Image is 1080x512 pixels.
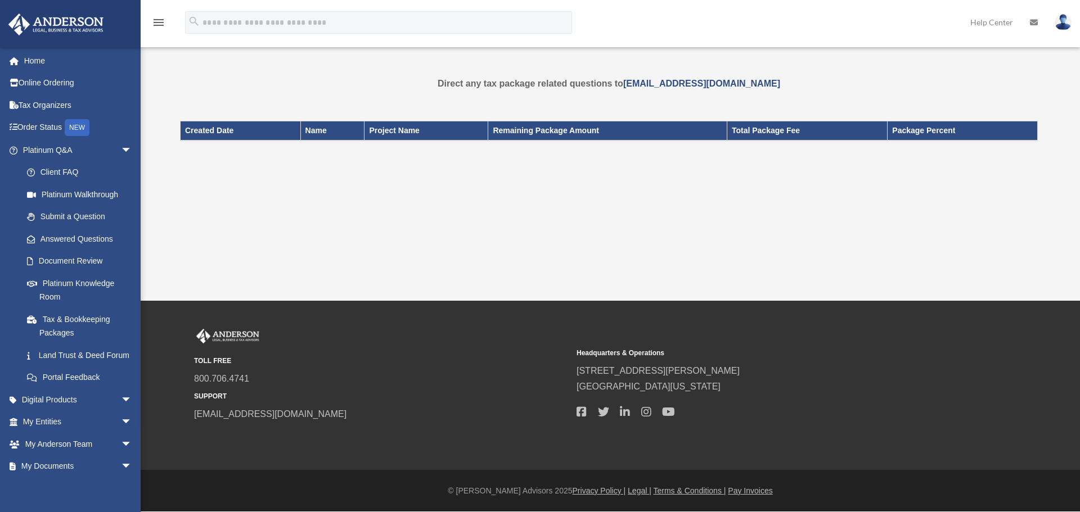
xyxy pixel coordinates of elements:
a: Order StatusNEW [8,116,149,139]
a: Terms & Conditions | [654,486,726,495]
a: Land Trust & Deed Forum [16,344,149,366]
th: Total Package Fee [727,121,887,141]
a: [EMAIL_ADDRESS][DOMAIN_NAME] [623,79,780,88]
img: User Pic [1055,14,1072,30]
a: Platinum Walkthrough [16,183,149,206]
a: My Entitiesarrow_drop_down [8,411,149,433]
small: TOLL FREE [194,355,569,367]
div: NEW [65,119,89,136]
th: Name [300,121,364,141]
th: Package Percent [888,121,1038,141]
small: Headquarters & Operations [577,347,951,359]
i: menu [152,16,165,29]
small: SUPPORT [194,391,569,402]
a: Platinum Knowledge Room [16,272,149,308]
img: Anderson Advisors Platinum Portal [5,13,107,35]
a: Tax Organizers [8,94,149,116]
span: arrow_drop_down [121,411,143,434]
span: arrow_drop_down [121,388,143,411]
a: Answered Questions [16,228,149,250]
span: arrow_drop_down [121,455,143,478]
div: © [PERSON_NAME] Advisors 2025 [141,484,1080,498]
a: Client FAQ [16,161,149,184]
a: Online Ordering [8,72,149,94]
a: Digital Productsarrow_drop_down [8,388,149,411]
a: [GEOGRAPHIC_DATA][US_STATE] [577,382,721,391]
th: Created Date [181,121,301,141]
th: Project Name [364,121,488,141]
a: Platinum Q&Aarrow_drop_down [8,139,149,161]
a: Document Review [16,250,149,273]
a: Tax & Bookkeeping Packages [16,308,143,344]
th: Remaining Package Amount [488,121,727,141]
span: arrow_drop_down [121,433,143,456]
a: [EMAIL_ADDRESS][DOMAIN_NAME] [194,409,346,419]
a: 800.706.4741 [194,374,249,383]
a: Home [8,49,149,72]
a: menu [152,20,165,29]
a: Privacy Policy | [573,486,626,495]
a: My Anderson Teamarrow_drop_down [8,433,149,455]
a: Pay Invoices [728,486,772,495]
a: Legal | [628,486,651,495]
a: My Documentsarrow_drop_down [8,455,149,478]
a: [STREET_ADDRESS][PERSON_NAME] [577,366,740,375]
i: search [188,15,200,28]
a: Portal Feedback [16,366,149,389]
span: arrow_drop_down [121,139,143,162]
img: Anderson Advisors Platinum Portal [194,329,262,343]
strong: Direct any tax package related questions to [438,79,780,88]
a: Submit a Question [16,206,149,228]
